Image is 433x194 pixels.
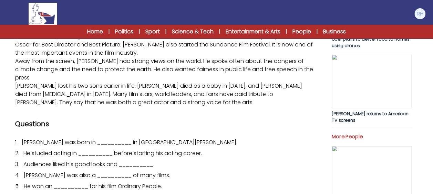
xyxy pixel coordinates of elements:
[332,110,408,123] span: [PERSON_NAME] returns to American TV screens
[332,55,412,108] img: etnUq7bwqYhbYWuV4UmuNbmhqIAUGoihUbfSmGxX.jpg
[15,138,315,147] p: 1.
[139,28,140,35] span: |
[286,28,287,35] span: |
[219,28,220,35] span: |
[172,28,214,36] a: Science & Tech
[165,28,166,35] span: |
[145,28,160,36] a: Sport
[292,28,311,36] a: People
[24,182,162,190] span: He won an __________ for his film Ordinary People.
[15,171,315,180] p: 4.
[15,119,315,129] h2: Questions
[317,28,318,35] span: |
[332,36,409,49] span: Uber plans to deliver food to homes using drones
[15,149,315,158] p: 2.
[115,28,133,36] a: Politics
[414,8,425,19] img: Ruth Humphries
[15,182,315,191] p: 5.
[7,3,79,25] a: Logo
[23,149,202,157] span: He studied acting in __________ before starting his acting career.
[323,28,346,36] a: Business
[22,138,237,146] span: [PERSON_NAME] was born in __________ in [GEOGRAPHIC_DATA][PERSON_NAME].
[226,28,280,36] a: Entertainment & Arts
[23,160,154,168] span: Audiences liked his good looks and __________.
[332,55,412,124] a: [PERSON_NAME] returns to American TV screens
[24,171,170,179] span: [PERSON_NAME] was also a __________ of many films.
[15,160,315,169] p: 3.
[87,28,103,36] a: Home
[29,3,57,25] img: Logo
[332,133,412,140] p: More People
[109,28,110,35] span: |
